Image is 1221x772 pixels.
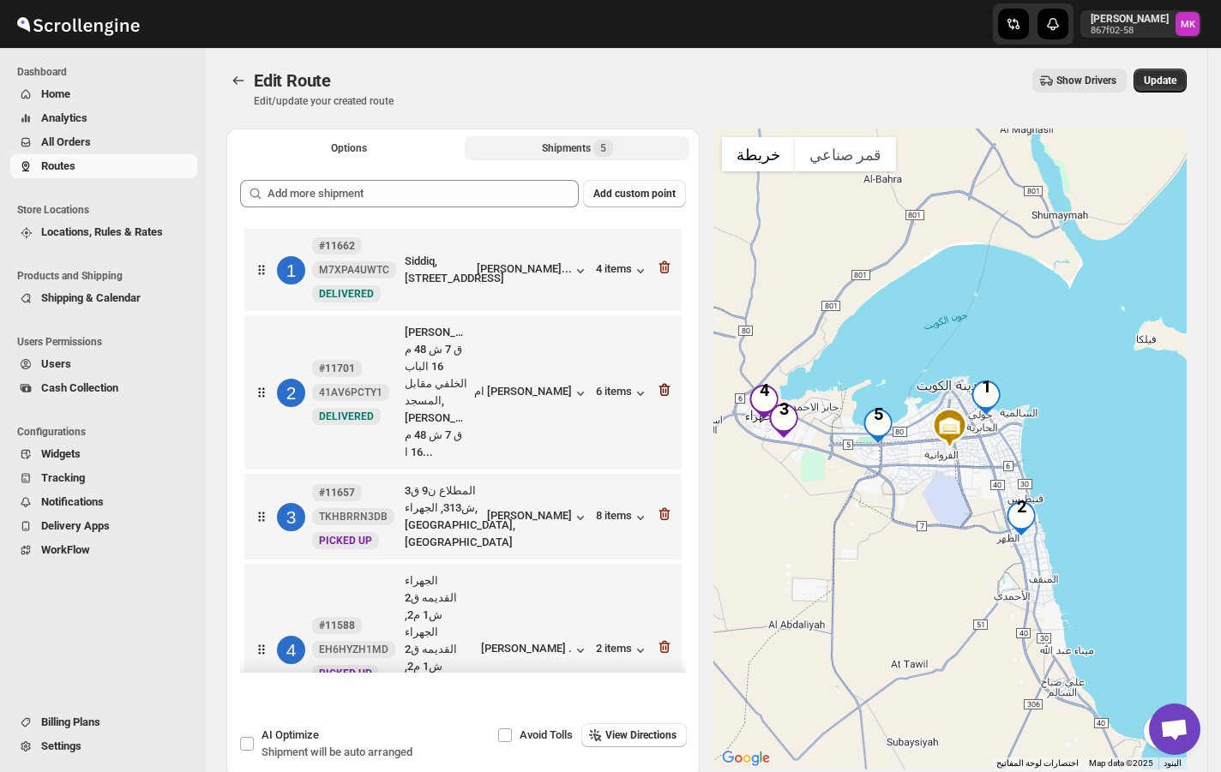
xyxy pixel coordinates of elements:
[331,141,367,155] span: Options
[41,715,100,728] span: Billing Plans
[1056,74,1116,87] span: Show Drivers
[226,69,250,93] button: Routes
[319,619,355,631] b: #11588
[474,385,589,402] button: ام [PERSON_NAME]
[718,747,774,769] a: ‏فتح هذه المنطقة في "خرائط Google" (يؤدي ذلك إلى فتح نافذة جديدة)
[1134,69,1187,93] button: Update
[10,442,197,466] button: Widgets
[583,180,686,207] button: Add custom point
[277,379,305,407] div: 2
[41,225,163,238] span: Locations, Rules & Rates
[605,728,677,742] span: View Directions
[405,482,480,551] div: المطلاع ن9 ق3 ش313, الجهراء, [GEOGRAPHIC_DATA], [GEOGRAPHIC_DATA]
[41,471,85,484] span: Tracking
[41,447,81,460] span: Widgets
[319,362,355,374] b: #11701
[10,376,197,400] button: Cash Collection
[1181,19,1196,30] text: MK
[581,723,687,747] button: View Directions
[10,82,197,106] button: Home
[10,286,197,310] button: Shipping & Calendar
[41,159,75,172] span: Routes
[596,262,649,279] button: 4 items
[254,70,331,91] span: Edit Route
[1176,12,1200,36] span: Mostafa Khalifa
[1089,758,1153,768] span: Map data ©2025
[1144,74,1176,87] span: Update
[17,335,197,349] span: Users Permissions
[10,154,197,178] button: Routes
[41,739,81,752] span: Settings
[405,253,470,287] div: Siddiq, [STREET_ADDRESS]
[17,269,197,283] span: Products and Shipping
[520,728,573,741] span: Avoid Tolls
[268,180,579,207] input: Add more shipment
[747,385,781,419] div: 4
[17,425,197,439] span: Configurations
[277,256,305,284] div: 1
[996,757,1079,769] button: اختصارات لوحة المفاتيح
[17,65,197,79] span: Dashboard
[319,667,372,679] span: PICKED UP
[596,642,649,659] button: 2 items
[1004,501,1038,536] div: 2
[10,466,197,490] button: Tracking
[319,410,374,422] span: DELIVERED
[262,728,319,741] span: AI Optimize
[10,490,197,514] button: Notifications
[244,229,682,311] div: 1#11662M7XPA4UWTCNewDELIVEREDSiddiq, [STREET_ADDRESS][PERSON_NAME]...4 items
[41,519,110,532] span: Delivery Apps
[319,510,388,524] span: TKHBRRN3DB
[254,94,394,108] p: Edit/update your created route
[319,643,388,656] span: EH6HYZH1MD
[237,136,461,160] button: All Route Options
[277,503,305,531] div: 3
[542,140,613,157] div: Shipments
[1144,715,1178,749] button: عناصر التحكّم بطريقة عرض الخريطة
[465,136,689,160] button: Selected Shipments
[481,642,589,659] button: [PERSON_NAME] .
[1149,703,1200,755] div: دردشة مفتوحة
[487,509,589,526] button: [PERSON_NAME]
[767,404,801,438] div: 3
[14,3,142,45] img: ScrollEngine
[1032,69,1127,93] button: Show Drivers
[226,166,700,679] div: Selected Shipments
[405,572,474,727] div: الجهراء القديمه ق2 ش1 م2, الجهراء القديمه ق2 ش1 م2, الجهراء القديمه ق2 ش1 م2, Al...
[969,380,1003,415] div: 1
[722,137,795,171] button: عرض خريطة الشارع
[10,220,197,244] button: Locations, Rules & Rates
[41,495,104,508] span: Notifications
[319,386,382,399] span: 41AV6PCTY1
[718,747,774,769] img: Google
[319,263,389,277] span: M7XPA4UWTC
[17,203,197,217] span: Store Locations
[41,87,70,100] span: Home
[596,385,649,402] button: 6 items
[1091,26,1169,36] p: 867f02-58
[795,137,896,171] button: عرض صور القمر الصناعي
[41,543,90,556] span: WorkFlow
[244,564,682,735] div: 4#11588EH6HYZH1MDNewPICKED UPالجهراء القديمه ق2 ش1 م2, الجهراء القديمه ق2 ش1 م2, الجهراء القديمه ...
[593,187,676,200] span: Add custom point
[1091,12,1169,26] p: [PERSON_NAME]
[319,535,372,547] span: PICKED UP
[1080,10,1201,38] button: User menu
[10,514,197,538] button: Delivery Apps
[41,111,87,124] span: Analytics
[477,262,572,275] div: [PERSON_NAME]...
[1164,758,1182,768] a: البنود (يتم فتح الرابط في علامة تبويب جديدة)
[10,106,197,130] button: Analytics
[596,509,649,526] button: 8 items
[10,538,197,562] button: WorkFlow
[10,734,197,758] button: Settings
[41,135,91,148] span: All Orders
[41,291,141,304] span: Shipping & Calendar
[861,409,895,443] div: 5
[10,352,197,376] button: Users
